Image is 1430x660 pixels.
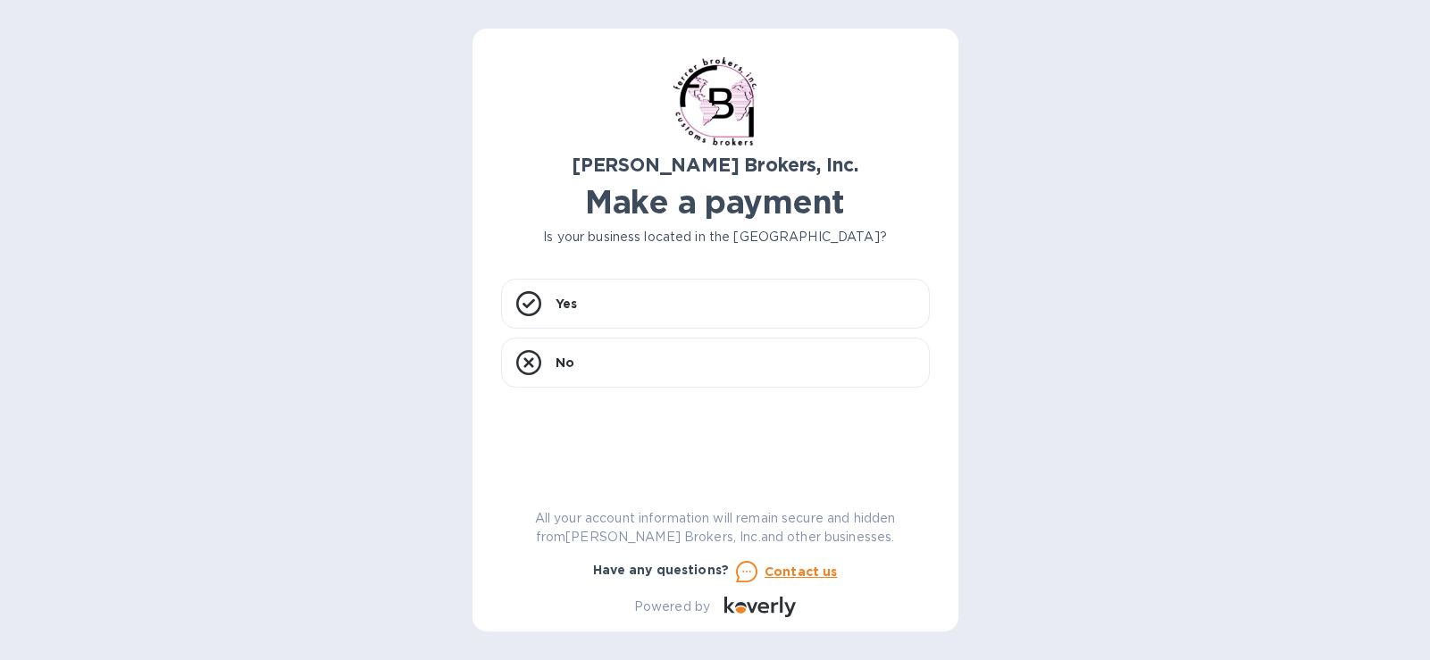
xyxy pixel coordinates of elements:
[765,564,838,579] u: Contact us
[501,509,930,547] p: All your account information will remain secure and hidden from [PERSON_NAME] Brokers, Inc. and o...
[556,295,577,313] p: Yes
[634,597,710,616] p: Powered by
[501,228,930,246] p: Is your business located in the [GEOGRAPHIC_DATA]?
[556,354,574,372] p: No
[572,154,858,176] b: [PERSON_NAME] Brokers, Inc.
[501,183,930,221] h1: Make a payment
[593,563,730,577] b: Have any questions?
